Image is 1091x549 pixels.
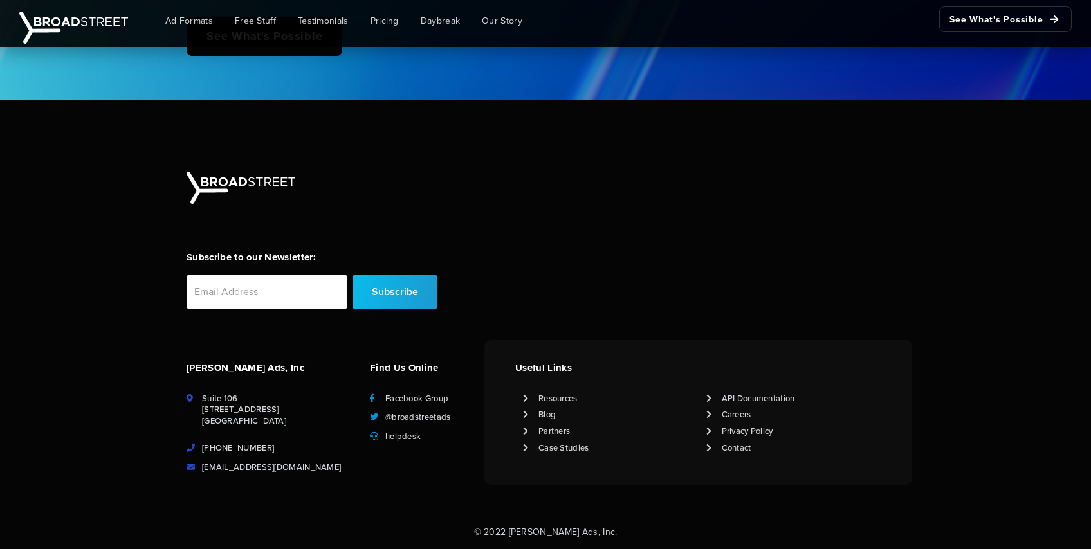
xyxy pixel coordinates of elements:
[538,393,578,404] a: Resources
[165,14,213,28] span: Ad Formats
[385,393,448,404] a: Facebook Group
[298,14,349,28] span: Testimonials
[187,274,347,309] input: Email Address
[385,431,421,442] a: helpdesk
[187,250,437,264] h4: Subscribe to our Newsletter:
[385,411,451,423] a: @broadstreetads
[421,14,460,28] span: Daybreak
[187,393,354,428] li: Suite 106 [STREET_ADDRESS] [GEOGRAPHIC_DATA]
[722,442,751,454] a: Contact
[722,393,795,404] a: API Documentation
[202,462,341,473] a: [EMAIL_ADDRESS][DOMAIN_NAME]
[472,6,532,35] a: Our Story
[288,6,358,35] a: Testimonials
[722,409,751,420] a: Careers
[939,6,1072,32] a: See What's Possible
[538,442,589,454] a: Case Studies
[225,6,286,35] a: Free Stuff
[371,14,399,28] span: Pricing
[538,409,556,420] a: Blog
[538,426,570,437] a: Partners
[722,426,773,437] a: Privacy Policy
[370,361,477,375] h4: Find Us Online
[235,14,276,28] span: Free Stuff
[515,361,881,375] h4: Useful Links
[187,172,295,204] img: Broadstreet | The Ad Manager for Small Publishers
[353,274,437,309] input: Subscribe
[202,442,274,454] a: [PHONE_NUMBER]
[482,14,522,28] span: Our Story
[411,6,470,35] a: Daybreak
[187,361,354,375] h4: [PERSON_NAME] Ads, Inc
[156,6,223,35] a: Ad Formats
[19,12,128,44] img: Broadstreet | The Ad Manager for Small Publishers
[361,6,408,35] a: Pricing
